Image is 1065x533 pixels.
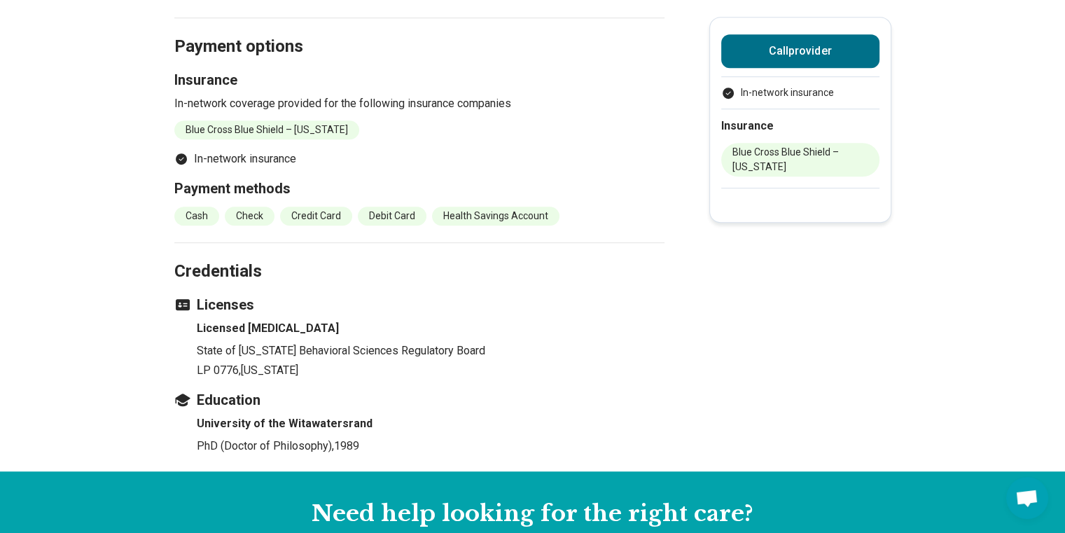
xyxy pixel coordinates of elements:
[432,207,559,226] li: Health Savings Account
[280,207,352,226] li: Credit Card
[174,151,664,167] li: In-network insurance
[721,34,879,68] button: Callprovider
[358,207,426,226] li: Debit Card
[721,85,879,100] li: In-network insurance
[174,179,664,198] h3: Payment methods
[197,362,664,379] p: LP 0776
[197,342,664,359] p: State of [US_STATE] Behavioral Sciences Regulatory Board
[174,70,664,90] h3: Insurance
[174,390,664,410] h3: Education
[721,118,879,134] h2: Insurance
[174,1,664,59] h2: Payment options
[174,95,664,112] p: In-network coverage provided for the following insurance companies
[721,143,879,176] li: Blue Cross Blue Shield – [US_STATE]
[197,320,664,337] h4: Licensed [MEDICAL_DATA]
[11,499,1054,529] h2: Need help looking for the right care?
[239,364,298,377] span: , [US_STATE]
[174,295,664,314] h3: Licenses
[197,438,664,455] p: PhD (Doctor of Philosophy) , 1989
[721,85,879,100] ul: Payment options
[225,207,274,226] li: Check
[1006,477,1048,519] div: Open chat
[174,120,359,139] li: Blue Cross Blue Shield – [US_STATE]
[174,151,664,167] ul: Payment options
[174,226,664,284] h2: Credentials
[174,207,219,226] li: Cash
[197,415,664,432] h4: University of the Witawatersrand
